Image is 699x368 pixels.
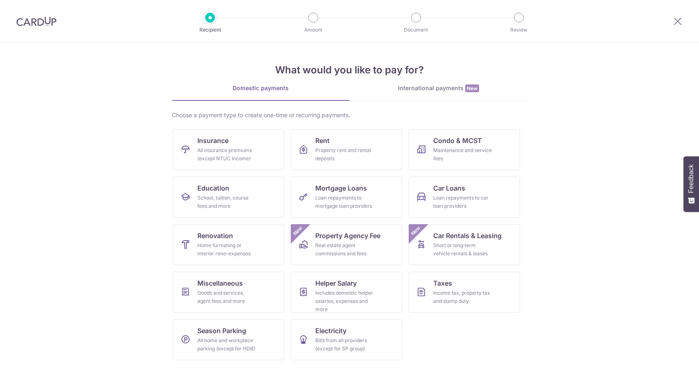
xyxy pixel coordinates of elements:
a: TaxesIncome tax, property tax and stamp duty [409,272,520,313]
div: Maintenance and service fees [433,146,492,163]
a: ElectricityBills from all providers (except for SP group) [291,319,402,360]
div: All insurance premiums (except NTUC Income) [197,146,256,163]
span: Insurance [197,136,228,145]
a: Car Rentals & LeasingShort or long‑term vehicle rentals & leasesNew [409,224,520,265]
a: Property Agency FeeReal estate agent commissions and feesNew [291,224,402,265]
span: Car Rentals & Leasing [433,231,502,241]
span: Mortgage Loans [315,183,367,193]
a: Mortgage LoansLoan repayments to mortgage loan providers [291,177,402,218]
img: CardUp [16,16,57,26]
a: Helper SalaryIncludes domestic helper salaries, expenses and more [291,272,402,313]
div: Real estate agent commissions and fees [315,241,374,258]
span: Season Parking [197,326,246,336]
a: RentProperty rent and rental deposits [291,129,402,170]
span: New [465,84,479,92]
p: Document [386,26,446,34]
span: Car Loans [433,183,465,193]
div: International payments [350,84,527,93]
a: InsuranceAll insurance premiums (except NTUC Income) [173,129,284,170]
div: Property rent and rental deposits [315,146,374,163]
span: New [291,224,304,238]
div: All home and workplace parking (except for HDB) [197,336,256,353]
span: Rent [315,136,330,145]
a: Condo & MCSTMaintenance and service fees [409,129,520,170]
a: Car LoansLoan repayments to car loan providers [409,177,520,218]
span: Miscellaneous [197,278,243,288]
span: Renovation [197,231,233,241]
span: Electricity [315,326,346,336]
p: Amount [283,26,344,34]
div: Income tax, property tax and stamp duty [433,289,492,305]
div: Short or long‑term vehicle rentals & leases [433,241,492,258]
div: Includes domestic helper salaries, expenses and more [315,289,374,313]
div: School, tuition, course fees and more [197,194,256,210]
span: Feedback [688,164,695,193]
p: Review [489,26,549,34]
span: Property Agency Fee [315,231,380,241]
p: Recipient [180,26,240,34]
div: Loan repayments to car loan providers [433,194,492,210]
div: Goods and services, agent fees and more [197,289,256,305]
span: Education [197,183,229,193]
span: Condo & MCST [433,136,482,145]
div: Home furnishing or interior reno-expenses [197,241,256,258]
button: Feedback - Show survey [683,156,699,212]
div: Domestic payments [172,84,350,92]
a: Season ParkingAll home and workplace parking (except for HDB) [173,319,284,360]
a: EducationSchool, tuition, course fees and more [173,177,284,218]
div: Loan repayments to mortgage loan providers [315,194,374,210]
div: Choose a payment type to create one-time or recurring payments. [172,111,527,119]
a: RenovationHome furnishing or interior reno-expenses [173,224,284,265]
h4: What would you like to pay for? [172,63,527,77]
a: MiscellaneousGoods and services, agent fees and more [173,272,284,313]
span: Helper Salary [315,278,357,288]
span: New [409,224,422,238]
div: Bills from all providers (except for SP group) [315,336,374,353]
iframe: Opens a widget where you can find more information [647,343,691,364]
span: Taxes [433,278,452,288]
